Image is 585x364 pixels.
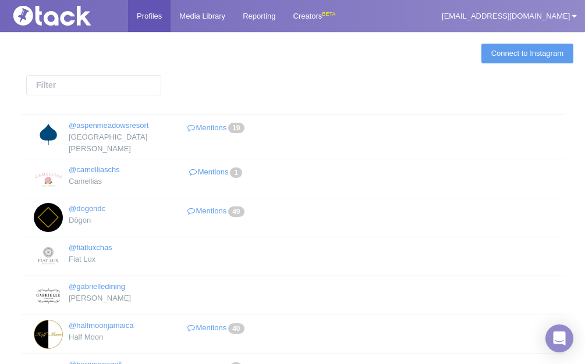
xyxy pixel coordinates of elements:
div: [GEOGRAPHIC_DATA][PERSON_NAME] [34,131,150,155]
div: Fiat Lux [34,254,150,265]
img: Camellias [34,164,63,193]
span: 1 [230,167,242,178]
span: 19 [228,123,244,133]
img: Fiat Lux [34,242,63,271]
span: 49 [228,206,244,217]
img: Tack [9,6,125,26]
a: Connect to Instagram [481,44,573,63]
div: Dōgon [34,215,150,226]
span: 40 [228,323,244,334]
input: Filter [26,75,161,95]
a: @halfmoonjamaica [69,321,133,330]
th: : activate to sort column descending [20,98,565,115]
a: Mentions49 [168,203,266,220]
a: Mentions1 [168,164,266,181]
div: Half Moon [34,331,150,343]
div: BETA [322,8,335,20]
a: @gabrielledining [69,282,125,291]
div: [PERSON_NAME] [34,292,150,304]
div: Open Intercom Messenger [545,324,573,352]
a: @fiatluxchas [69,243,112,252]
a: Mentions19 [168,120,266,137]
a: Mentions40 [168,320,266,337]
img: Half Moon [34,320,63,349]
img: Gabrielle Charleston [34,281,63,310]
img: Dōgon [34,203,63,232]
a: @dogondc [69,204,105,213]
img: Aspen Meadows Resort [34,120,63,149]
div: Camellias [34,176,150,187]
a: @camelliaschs [69,165,120,174]
a: @aspenmeadowsresort [69,121,148,130]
